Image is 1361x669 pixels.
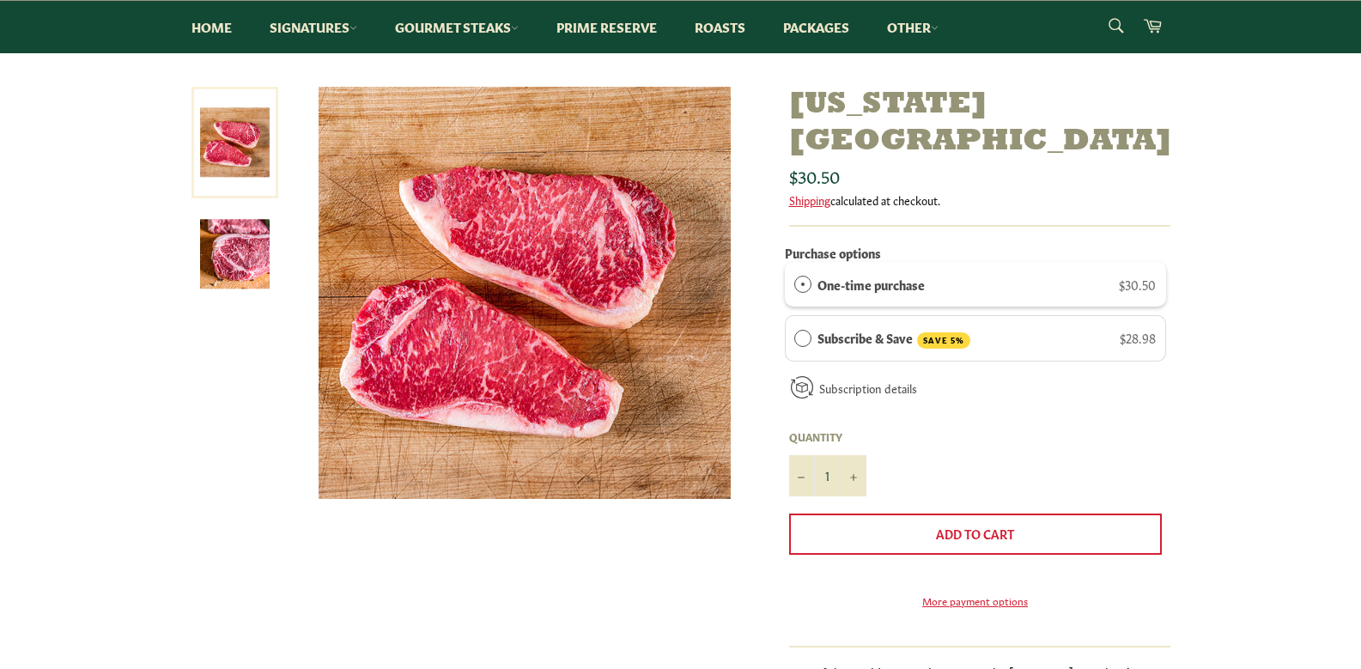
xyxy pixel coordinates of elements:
img: New York Strip [200,219,270,289]
button: Increase item quantity by one [841,455,866,496]
label: Purchase options [785,244,881,261]
label: Subscribe & Save [817,328,970,349]
label: Quantity [789,429,866,444]
a: Prime Reserve [539,1,674,53]
span: $30.50 [789,163,840,187]
a: Packages [766,1,866,53]
a: Signatures [252,1,374,53]
a: Gourmet Steaks [378,1,536,53]
img: New York Strip [319,87,731,499]
a: Home [174,1,249,53]
span: $28.98 [1120,329,1156,346]
div: Subscribe & Save [794,328,811,347]
a: Subscription details [819,380,917,396]
span: $30.50 [1119,276,1156,293]
label: One-time purchase [817,275,925,294]
div: One-time purchase [794,275,811,294]
h1: [US_STATE][GEOGRAPHIC_DATA] [789,87,1170,161]
span: SAVE 5% [917,332,970,349]
a: Roasts [677,1,763,53]
a: Other [870,1,956,53]
span: Add to Cart [936,525,1014,542]
a: Shipping [789,192,830,208]
div: calculated at checkout. [789,192,1170,208]
button: Reduce item quantity by one [789,455,815,496]
button: Add to Cart [789,514,1162,555]
a: More payment options [789,593,1162,608]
